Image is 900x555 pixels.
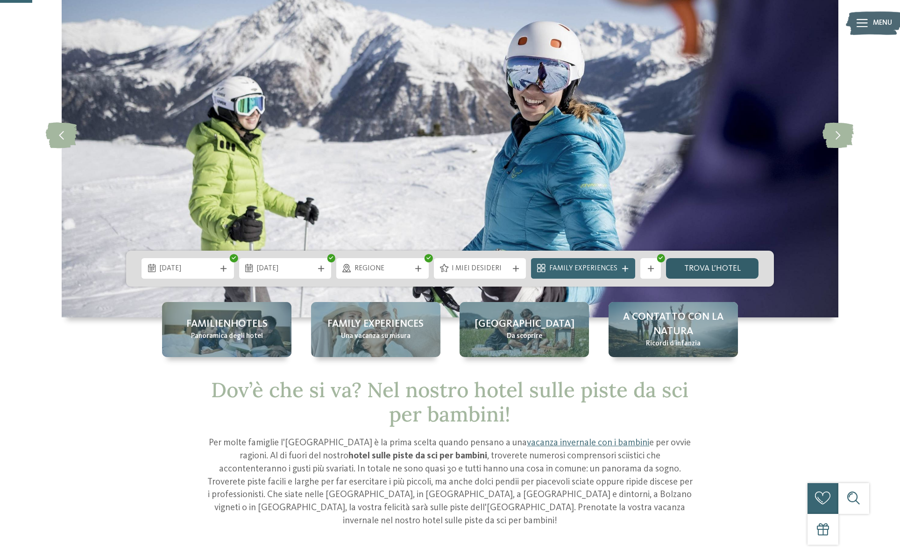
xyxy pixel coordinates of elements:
[666,258,758,279] a: trova l’hotel
[191,331,263,342] span: Panoramica degli hotel
[527,438,649,448] a: vacanza invernale con i bambini
[348,451,487,461] strong: hotel sulle piste da sci per bambini
[646,339,701,349] span: Ricordi d’infanzia
[311,302,440,357] a: Hotel sulle piste da sci per bambini: divertimento senza confini Family experiences Una vacanza s...
[507,331,542,342] span: Da scoprire
[211,377,688,428] span: Dov’è che si va? Nel nostro hotel sulle piste da sci per bambini!
[257,264,313,274] span: [DATE]
[341,331,411,342] span: Una vacanza su misura
[619,310,728,339] span: A contatto con la natura
[354,264,411,274] span: Regione
[206,437,694,527] p: Per molte famiglie l'[GEOGRAPHIC_DATA] è la prima scelta quando pensano a una e per ovvie ragioni...
[327,317,424,331] span: Family experiences
[609,302,738,357] a: Hotel sulle piste da sci per bambini: divertimento senza confini A contatto con la natura Ricordi...
[475,317,574,331] span: [GEOGRAPHIC_DATA]
[186,317,268,331] span: Familienhotels
[160,264,216,274] span: [DATE]
[452,264,508,274] span: I miei desideri
[549,264,617,274] span: Family Experiences
[460,302,589,357] a: Hotel sulle piste da sci per bambini: divertimento senza confini [GEOGRAPHIC_DATA] Da scoprire
[162,302,291,357] a: Hotel sulle piste da sci per bambini: divertimento senza confini Familienhotels Panoramica degli ...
